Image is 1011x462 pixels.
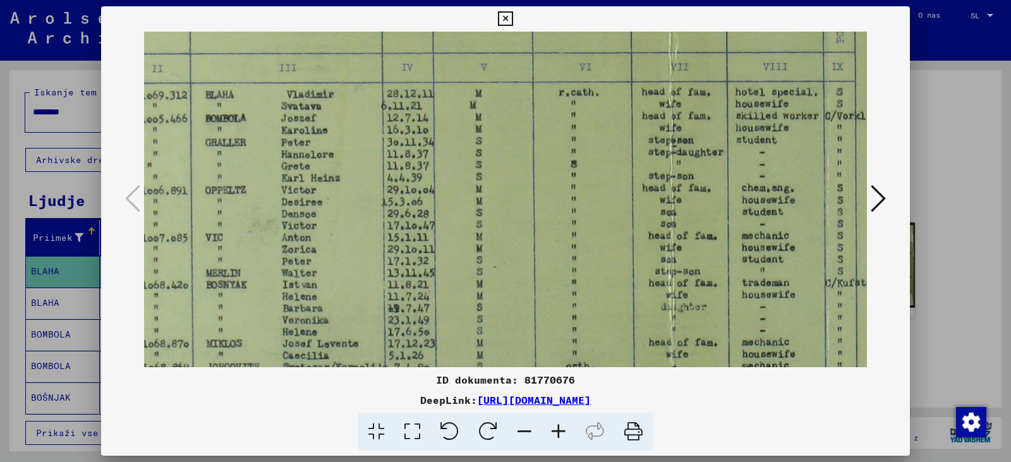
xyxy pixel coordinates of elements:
[477,394,591,406] a: [URL][DOMAIN_NAME]
[955,406,986,437] div: Sprememba soglasja
[956,407,986,437] img: Sprememba soglasja
[436,374,575,386] font: ID dokumenta: 81770676
[420,394,477,406] font: DeepLink:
